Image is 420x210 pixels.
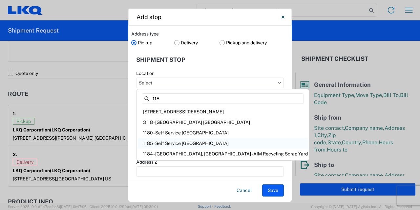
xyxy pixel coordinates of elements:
[131,38,174,48] label: Pickup
[138,149,308,159] div: 1184 - [GEOGRAPHIC_DATA], [GEOGRAPHIC_DATA] - AIM Recycling Scrap Yard
[262,184,284,197] button: Save
[138,138,308,149] div: 1185 - Self Service [GEOGRAPHIC_DATA]
[138,117,308,128] div: 3118 - [GEOGRAPHIC_DATA] [GEOGRAPHIC_DATA]
[136,70,155,76] label: Location
[220,38,289,48] label: Pickup and delivery
[138,128,308,138] div: 1180 - Self Service [GEOGRAPHIC_DATA]
[131,31,159,37] label: Address type
[136,12,161,21] h4: Add stop
[276,11,289,24] button: Close
[138,106,308,117] div: [STREET_ADDRESS][PERSON_NAME]
[136,57,185,63] h2: Shipment stop
[136,159,157,165] label: Address 2
[231,184,257,197] button: Cancel
[174,38,220,48] label: Delivery
[136,78,284,88] input: Select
